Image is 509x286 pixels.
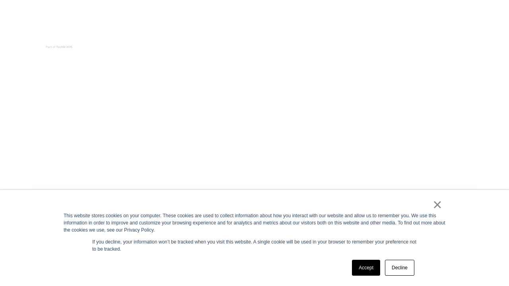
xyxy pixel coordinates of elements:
h1: Oops, you really shouldn’t be here! [32,112,477,145]
div: This website stores cookies on your computer. These cookies are used to collect information about... [64,212,445,234]
a: Decline [385,260,414,276]
a: Accept [352,260,380,276]
button: Open [463,33,482,49]
a: × [433,201,442,208]
p: If you decline, your information won’t be tracked when you visit this website. A single cookie wi... [92,238,417,253]
div: #404 [249,32,260,46]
